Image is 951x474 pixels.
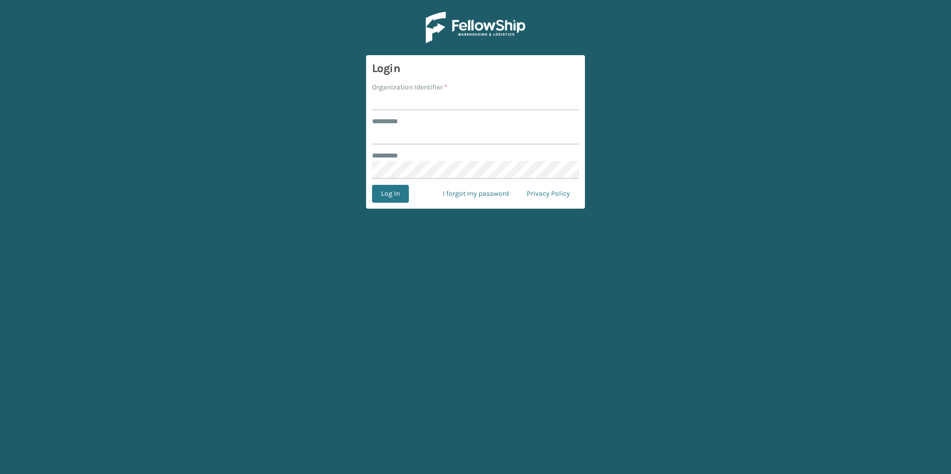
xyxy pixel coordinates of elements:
a: I forgot my password [434,185,518,203]
img: Logo [426,12,525,43]
h3: Login [372,61,579,76]
a: Privacy Policy [518,185,579,203]
button: Log In [372,185,409,203]
label: Organization Identifier [372,82,447,92]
